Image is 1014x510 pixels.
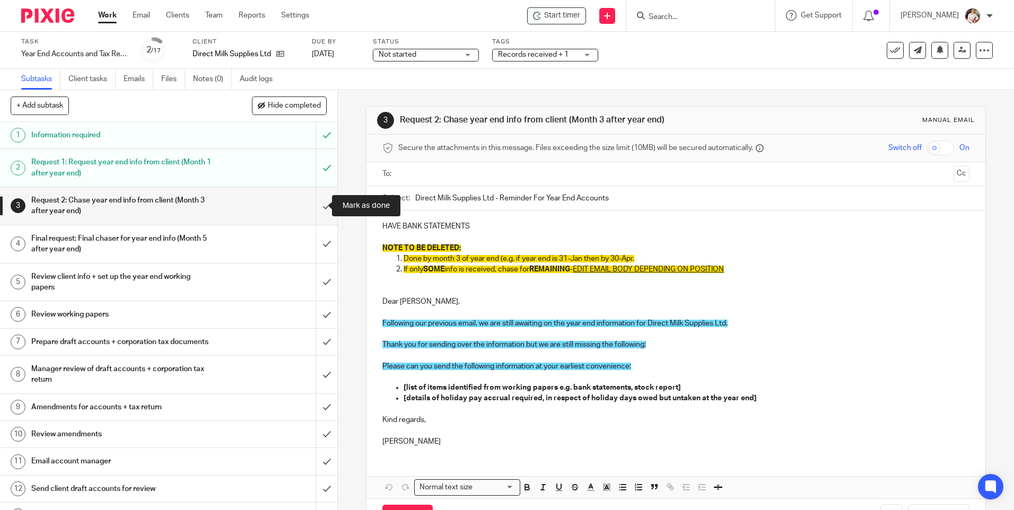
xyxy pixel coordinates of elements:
[379,51,416,58] span: Not started
[166,10,189,21] a: Clients
[21,49,127,59] div: Year End Accounts and Tax Return
[11,275,25,289] div: 5
[382,169,394,179] label: To:
[240,69,281,90] a: Audit logs
[527,7,586,24] div: Direct Milk Supplies Ltd - Year End Accounts and Tax Return
[252,96,327,115] button: Hide completed
[11,400,25,415] div: 9
[205,10,223,21] a: Team
[21,69,60,90] a: Subtasks
[281,10,309,21] a: Settings
[11,454,25,469] div: 11
[31,192,214,219] h1: Request 2: Chase year end info from client (Month 3 after year end)
[888,143,922,153] span: Switch off
[31,453,214,469] h1: Email account manager
[382,415,969,425] p: Kind regards,
[31,481,214,497] h1: Send client draft accounts for review
[68,69,116,90] a: Client tasks
[151,48,161,54] small: /17
[161,69,185,90] a: Files
[404,394,757,402] strong: [details of holiday pay accrual required, in respect of holiday days owed but untaken at the year...
[11,367,25,382] div: 8
[544,10,580,21] span: Start timer
[193,49,271,59] p: Direct Milk Supplies Ltd
[901,10,959,21] p: [PERSON_NAME]
[423,266,444,273] span: SOME
[268,102,321,110] span: Hide completed
[922,116,975,125] div: Manual email
[404,266,423,273] span: If only
[21,38,127,46] label: Task
[21,8,74,23] img: Pixie
[11,481,25,496] div: 12
[648,13,743,22] input: Search
[570,266,573,273] span: -
[529,266,570,273] span: REMAINING
[382,244,461,252] span: NOTE TO BE DELETED:
[31,269,214,296] h1: Review client info + set up the year end working papers
[382,436,969,447] p: [PERSON_NAME]
[398,143,753,153] span: Secure the attachments in this message. Files exceeding the size limit (10MB) will be secured aut...
[573,266,724,273] span: EDIT EMAIL BODY DEPENDING ON POSITION
[312,38,360,46] label: Due by
[11,128,25,143] div: 1
[801,12,842,19] span: Get Support
[377,112,394,129] div: 3
[98,10,117,21] a: Work
[11,307,25,322] div: 6
[404,255,634,262] span: Done by month 3 of year end (e.g. if year end is 31-Jan then by 30-Apr.
[492,38,598,46] label: Tags
[239,10,265,21] a: Reports
[11,198,25,213] div: 3
[31,399,214,415] h1: Amendments for accounts + tax return
[11,427,25,442] div: 10
[11,96,69,115] button: + Add subtask
[193,69,232,90] a: Notes (0)
[312,50,334,58] span: [DATE]
[382,341,646,348] span: Thank you for sending over the information but we are still missing the following:
[124,69,153,90] a: Emails
[964,7,981,24] img: Kayleigh%20Henson.jpeg
[31,361,214,388] h1: Manager review of draft accounts + corporation tax return
[382,221,969,232] p: HAVE BANK STATEMENTS
[11,236,25,251] div: 4
[954,166,969,182] button: Cc
[498,51,569,58] span: Records received + 1
[31,334,214,350] h1: Prepare draft accounts + corporation tax documents
[146,44,161,56] div: 2
[31,306,214,322] h1: Review working papers
[31,426,214,442] h1: Review amendments
[31,231,214,258] h1: Final request: Final chaser for year end info (Month 5 after year end)
[400,115,698,126] h1: Request 2: Chase year end info from client (Month 3 after year end)
[31,127,214,143] h1: Information required
[31,154,214,181] h1: Request 1: Request year end info from client (Month 1 after year end)
[417,482,475,493] span: Normal text size
[414,479,520,496] div: Search for option
[382,193,410,204] label: Subject:
[476,482,514,493] input: Search for option
[193,38,299,46] label: Client
[11,335,25,349] div: 7
[382,296,969,307] p: Dear [PERSON_NAME],
[382,363,631,370] span: Please can you send the following information at your earliest convenience:
[382,320,728,327] span: Following our previous email, we are still awaiting on the year end information for Direct Milk S...
[444,266,529,273] span: info is received, chase for
[133,10,150,21] a: Email
[373,38,479,46] label: Status
[11,161,25,175] div: 2
[959,143,969,153] span: On
[404,384,681,391] strong: [list of items identified from working papers e.g. bank statements, stock report]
